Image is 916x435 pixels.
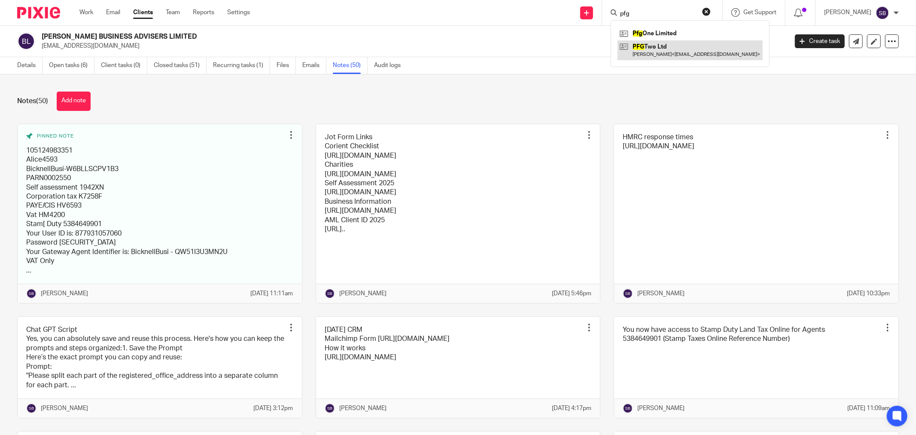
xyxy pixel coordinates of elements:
[552,404,591,413] p: [DATE] 4:17pm
[277,57,296,74] a: Files
[166,8,180,17] a: Team
[374,57,407,74] a: Audit logs
[26,288,37,299] img: svg%3E
[325,403,335,414] img: svg%3E
[637,289,685,298] p: [PERSON_NAME]
[42,42,782,50] p: [EMAIL_ADDRESS][DOMAIN_NAME]
[333,57,368,74] a: Notes (50)
[227,8,250,17] a: Settings
[213,57,270,74] a: Recurring tasks (1)
[702,7,711,16] button: Clear
[106,8,120,17] a: Email
[254,404,293,413] p: [DATE] 3:12pm
[824,8,871,17] p: [PERSON_NAME]
[847,289,890,298] p: [DATE] 10:33pm
[26,133,285,140] div: Pinned note
[36,98,48,104] span: (50)
[154,57,207,74] a: Closed tasks (51)
[133,8,153,17] a: Clients
[623,403,633,414] img: svg%3E
[41,404,88,413] p: [PERSON_NAME]
[42,32,634,41] h2: [PERSON_NAME] BUSINESS ADVISERS LIMITED
[26,403,37,414] img: svg%3E
[17,7,60,18] img: Pixie
[847,404,890,413] p: [DATE] 11:09am
[79,8,93,17] a: Work
[41,289,88,298] p: [PERSON_NAME]
[302,57,326,74] a: Emails
[339,404,386,413] p: [PERSON_NAME]
[325,288,335,299] img: svg%3E
[17,57,43,74] a: Details
[623,288,633,299] img: svg%3E
[251,289,293,298] p: [DATE] 11:11am
[17,32,35,50] img: svg%3E
[743,9,776,15] span: Get Support
[101,57,147,74] a: Client tasks (0)
[17,97,48,106] h1: Notes
[552,289,591,298] p: [DATE] 5:46pm
[193,8,214,17] a: Reports
[637,404,685,413] p: [PERSON_NAME]
[49,57,94,74] a: Open tasks (6)
[339,289,386,298] p: [PERSON_NAME]
[619,10,697,18] input: Search
[876,6,889,20] img: svg%3E
[795,34,845,48] a: Create task
[57,92,91,111] button: Add note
